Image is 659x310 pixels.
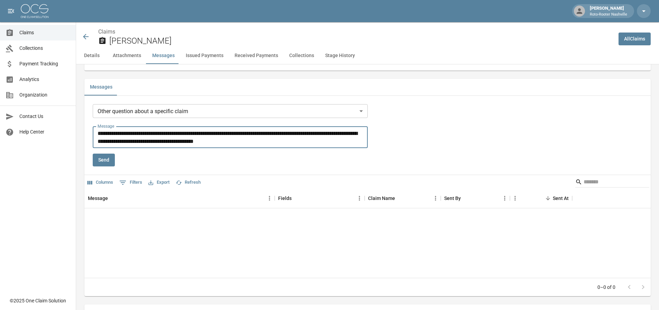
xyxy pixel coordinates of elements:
[275,189,365,208] div: Fields
[108,193,118,203] button: Sort
[93,154,115,166] button: Send
[19,91,70,99] span: Organization
[553,189,569,208] div: Sent At
[98,123,114,129] label: Message
[147,177,171,188] button: Export
[229,47,284,64] button: Received Payments
[368,189,395,208] div: Claim Name
[93,104,368,118] div: Other question about a specific claim
[284,47,320,64] button: Collections
[118,177,144,188] button: Show filters
[98,28,115,35] a: Claims
[109,36,613,46] h2: [PERSON_NAME]
[86,177,115,188] button: Select columns
[84,189,275,208] div: Message
[597,284,615,291] p: 0–0 of 0
[441,189,510,208] div: Sent By
[19,113,70,120] span: Contact Us
[587,5,630,17] div: [PERSON_NAME]
[354,193,365,203] button: Menu
[21,4,48,18] img: ocs-logo-white-transparent.png
[4,4,18,18] button: open drawer
[264,193,275,203] button: Menu
[19,128,70,136] span: Help Center
[10,297,66,304] div: © 2025 One Claim Solution
[365,189,441,208] div: Claim Name
[461,193,470,203] button: Sort
[19,76,70,83] span: Analytics
[444,189,461,208] div: Sent By
[76,47,659,64] div: anchor tabs
[543,193,553,203] button: Sort
[510,193,520,203] button: Menu
[278,189,292,208] div: Fields
[590,12,627,18] p: Roto-Rooter Nashville
[619,33,651,45] a: AllClaims
[500,193,510,203] button: Menu
[76,47,107,64] button: Details
[147,47,180,64] button: Messages
[107,47,147,64] button: Attachments
[19,29,70,36] span: Claims
[19,45,70,52] span: Collections
[510,189,572,208] div: Sent At
[292,193,301,203] button: Sort
[430,193,441,203] button: Menu
[174,177,202,188] button: Refresh
[84,79,651,95] div: related-list tabs
[88,189,108,208] div: Message
[19,60,70,67] span: Payment Tracking
[98,28,613,36] nav: breadcrumb
[395,193,405,203] button: Sort
[320,47,360,64] button: Stage History
[180,47,229,64] button: Issued Payments
[575,176,649,189] div: Search
[84,79,118,95] button: Messages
